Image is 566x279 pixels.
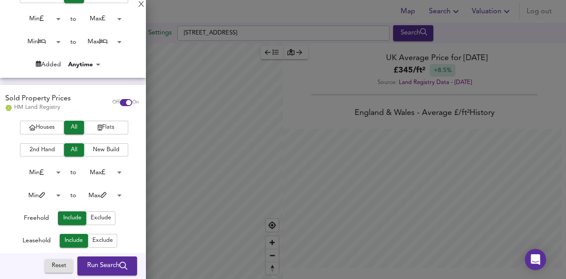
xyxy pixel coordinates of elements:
span: Include [62,213,82,223]
div: to [70,38,76,46]
div: Added [36,60,61,69]
span: All [69,122,80,133]
button: All [64,121,84,134]
span: Include [64,236,84,246]
span: Houses [24,122,60,133]
div: Freehold [24,214,49,225]
div: Max [76,189,125,203]
button: Reset [45,260,73,273]
span: On [132,99,139,106]
button: All [64,143,84,157]
button: Exclude [86,211,115,225]
span: 2nd Hand [24,145,60,155]
div: HM Land Registry [5,103,71,111]
div: Min [15,12,64,26]
button: Houses [20,121,64,134]
button: New Build [84,143,128,157]
div: Sold Property Prices [5,94,71,104]
div: Max [76,35,125,49]
div: Open Intercom Messenger [525,249,546,270]
button: Include [60,234,88,248]
span: All [69,145,80,155]
div: to [70,168,76,177]
div: Min [15,35,64,49]
span: New Build [88,145,124,155]
button: Run Search [77,257,137,275]
div: Max [76,166,125,180]
div: X [138,2,144,8]
div: Min [15,189,64,203]
div: Anytime [65,60,103,69]
span: Reset [49,261,69,271]
span: Run Search [87,260,127,272]
div: Min [15,166,64,180]
div: Max [76,12,125,26]
div: Leasehold [23,236,51,248]
div: to [70,15,76,23]
span: Flats [88,122,124,133]
button: Include [58,211,86,225]
span: Off [112,99,120,106]
button: 2nd Hand [20,143,64,157]
span: Exclude [91,213,111,223]
div: to [70,191,76,200]
img: Land Registry [5,105,12,111]
button: Exclude [88,234,117,248]
span: Exclude [92,236,113,246]
button: Flats [84,121,128,134]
